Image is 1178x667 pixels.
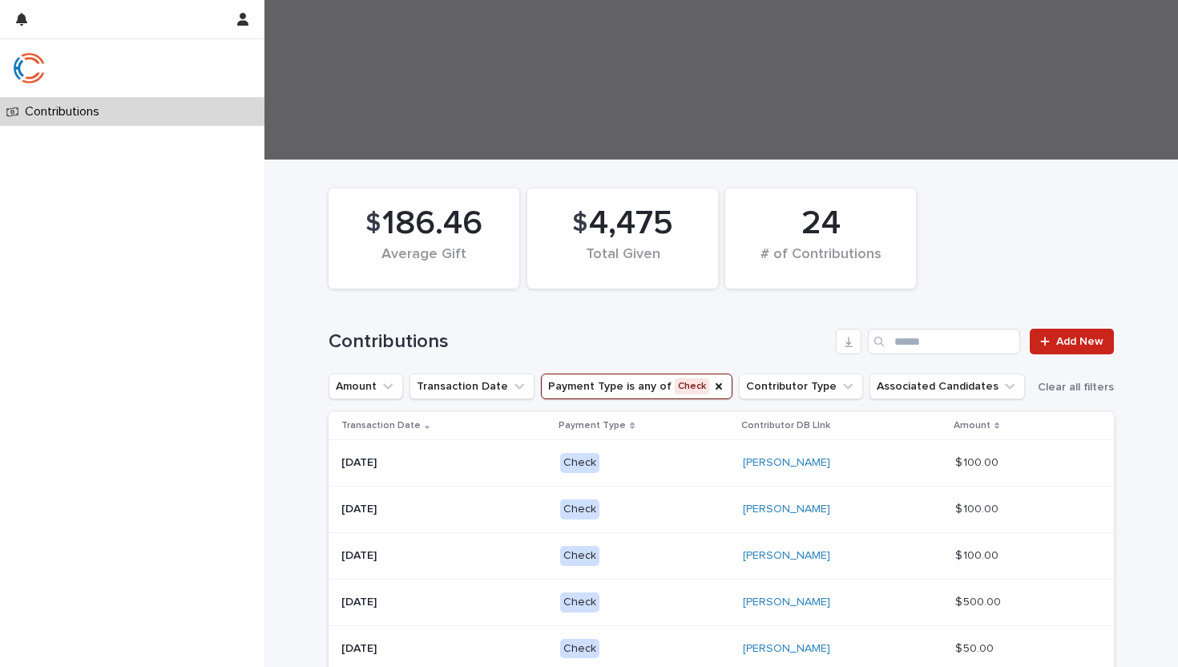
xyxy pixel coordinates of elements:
tr: [DATE]Check[PERSON_NAME] $ 100.00$ 100.00 [329,440,1114,487]
button: Amount [329,374,403,399]
p: $ 100.00 [955,546,1002,563]
div: Check [560,639,599,659]
span: $ [572,208,587,239]
button: Transaction Date [409,374,535,399]
button: Clear all filters [1031,375,1114,399]
p: $ 100.00 [955,453,1002,470]
tr: [DATE]Check[PERSON_NAME] $ 100.00$ 100.00 [329,487,1114,533]
input: Search [868,329,1020,354]
span: Clear all filters [1038,382,1114,393]
p: $ 50.00 [955,639,997,656]
p: [DATE] [341,456,547,470]
button: Associated Candidates [869,374,1025,399]
tr: [DATE]Check[PERSON_NAME] $ 100.00$ 100.00 [329,532,1114,579]
a: [PERSON_NAME] [743,642,830,656]
p: [DATE] [341,549,547,563]
p: Contributions [18,104,112,119]
p: [DATE] [341,642,547,656]
a: [PERSON_NAME] [743,503,830,516]
tr: [DATE]Check[PERSON_NAME] $ 500.00$ 500.00 [329,579,1114,625]
p: Contributor DB LInk [741,417,830,435]
a: Add New [1030,329,1114,354]
p: [DATE] [341,503,547,516]
h1: Contributions [329,330,829,354]
button: Contributor Type [739,374,863,399]
div: Check [560,546,599,566]
a: [PERSON_NAME] [743,456,830,470]
p: $ 100.00 [955,499,1002,516]
div: Average Gift [356,246,492,280]
div: # of Contributions [752,246,889,280]
span: $ [365,208,381,239]
p: Payment Type [559,417,626,435]
p: Transaction Date [341,417,421,435]
p: [DATE] [341,596,547,609]
div: Check [560,592,599,612]
p: Amount [954,417,990,435]
span: 4,475 [589,204,673,244]
div: Total Given [555,246,691,280]
span: 186.46 [382,204,482,244]
a: [PERSON_NAME] [743,596,830,609]
button: Payment Type [541,374,732,399]
span: Add New [1056,336,1103,347]
div: Check [560,499,599,519]
div: 24 [752,204,889,244]
div: Check [560,453,599,473]
img: qJrBEDQOT26p5MY9181R [13,52,45,84]
a: [PERSON_NAME] [743,549,830,563]
p: $ 500.00 [955,592,1004,609]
